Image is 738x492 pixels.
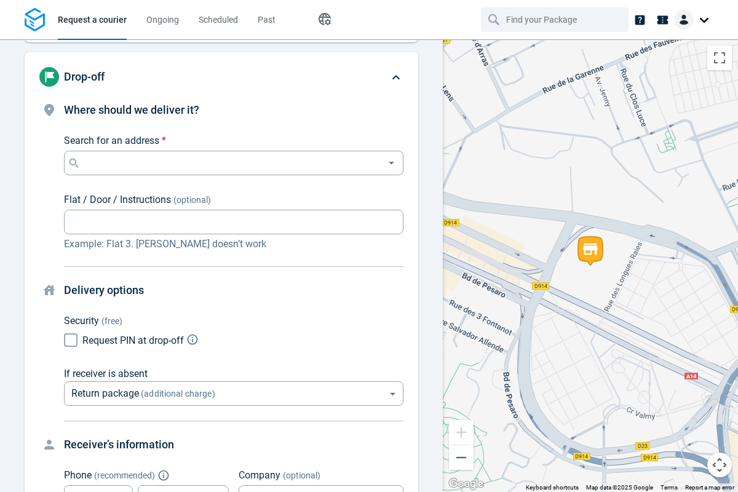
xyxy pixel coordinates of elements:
[586,484,653,491] span: Map data ©2025 Google
[64,70,105,83] span: Drop-off
[446,476,486,492] img: Google
[64,314,99,328] p: Security
[64,368,148,379] span: If receiver is absent
[449,420,474,445] button: Zoom in
[58,15,127,25] span: Request a courier
[526,483,579,492] button: Keyboard shortcuts
[446,476,486,492] a: Open this area in Google Maps (opens a new window)
[258,15,276,25] span: Past
[64,381,403,406] div: Return package
[64,194,171,205] span: Flat / Door / Instructions
[25,8,45,32] img: Logo
[384,156,399,171] button: Open
[239,469,280,481] span: Company
[506,8,606,31] input: Find your Package
[94,470,155,480] span: ( recommended )
[199,15,238,25] span: Scheduled
[139,389,215,399] span: (additional charge)
[707,46,732,70] button: Toggle fullscreen view
[283,470,320,480] span: (optional)
[146,15,179,25] span: Ongoing
[64,103,199,116] span: Where should we deliver it?
[64,436,403,453] h4: Receiver’s information
[685,484,734,491] a: Report a map error
[449,445,474,470] button: Zoom out
[64,237,403,252] p: Example: Flat 3. [PERSON_NAME] doesn’t work
[25,52,418,101] div: Drop-off
[674,10,694,30] img: Client
[707,453,732,477] button: Map camera controls
[82,335,184,346] span: Request PIN at drop-off
[101,315,122,327] span: (free)
[189,336,196,343] button: Explain PIN code request
[661,484,678,491] a: Terms
[160,472,167,479] button: Explain "Recommended"
[64,135,159,146] span: Search for an address
[64,469,92,481] span: Phone
[173,195,211,205] span: (optional)
[64,282,403,299] h4: Delivery options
